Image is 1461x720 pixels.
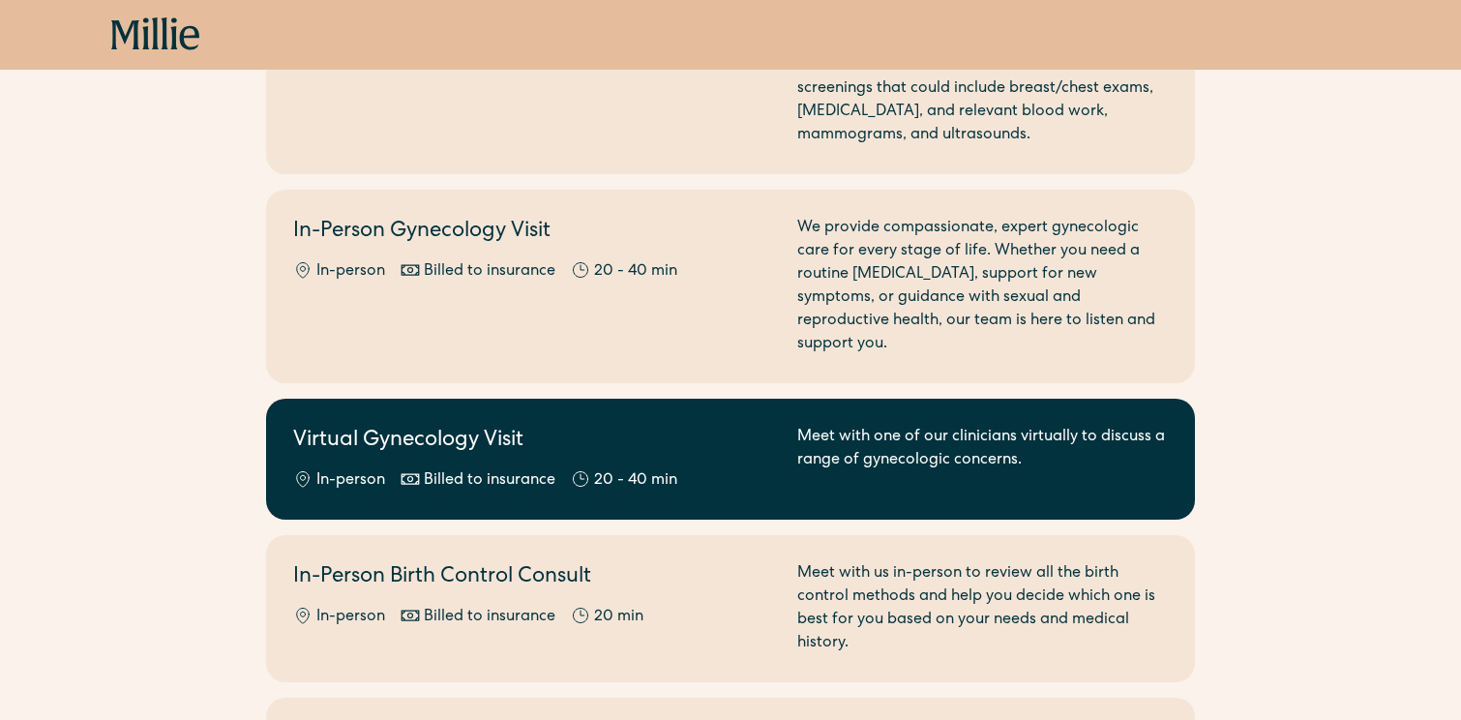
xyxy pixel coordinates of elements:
div: 20 - 40 min [594,469,677,493]
div: Billed to insurance [424,606,555,629]
a: In-Person Gynecology VisitIn-personBilled to insurance20 - 40 minWe provide compassionate, expert... [266,190,1195,383]
h2: In-Person Gynecology Visit [293,217,774,249]
a: In-Person Birth Control ConsultIn-personBilled to insurance20 minMeet with us in-person to review... [266,535,1195,682]
h2: In-Person Birth Control Consult [293,562,774,594]
a: Virtual Gynecology VisitIn-personBilled to insurance20 - 40 minMeet with one of our clinicians vi... [266,399,1195,520]
div: We provide compassionate, expert gynecologic care for every stage of life. Whether you need a rou... [797,217,1168,356]
div: Billed to insurance [424,260,555,284]
div: Billed to insurance [424,469,555,493]
div: Annual wellness exams are a great time to check-in with a provider on your health. Wellness exams... [797,8,1168,147]
h2: Virtual Gynecology Visit [293,426,774,458]
div: Meet with us in-person to review all the birth control methods and help you decide which one is b... [797,562,1168,655]
div: 20 min [594,606,643,629]
div: In-person [316,469,385,493]
div: 20 - 40 min [594,260,677,284]
div: In-person [316,606,385,629]
div: Meet with one of our clinicians virtually to discuss a range of gynecologic concerns. [797,426,1168,493]
div: In-person [316,260,385,284]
